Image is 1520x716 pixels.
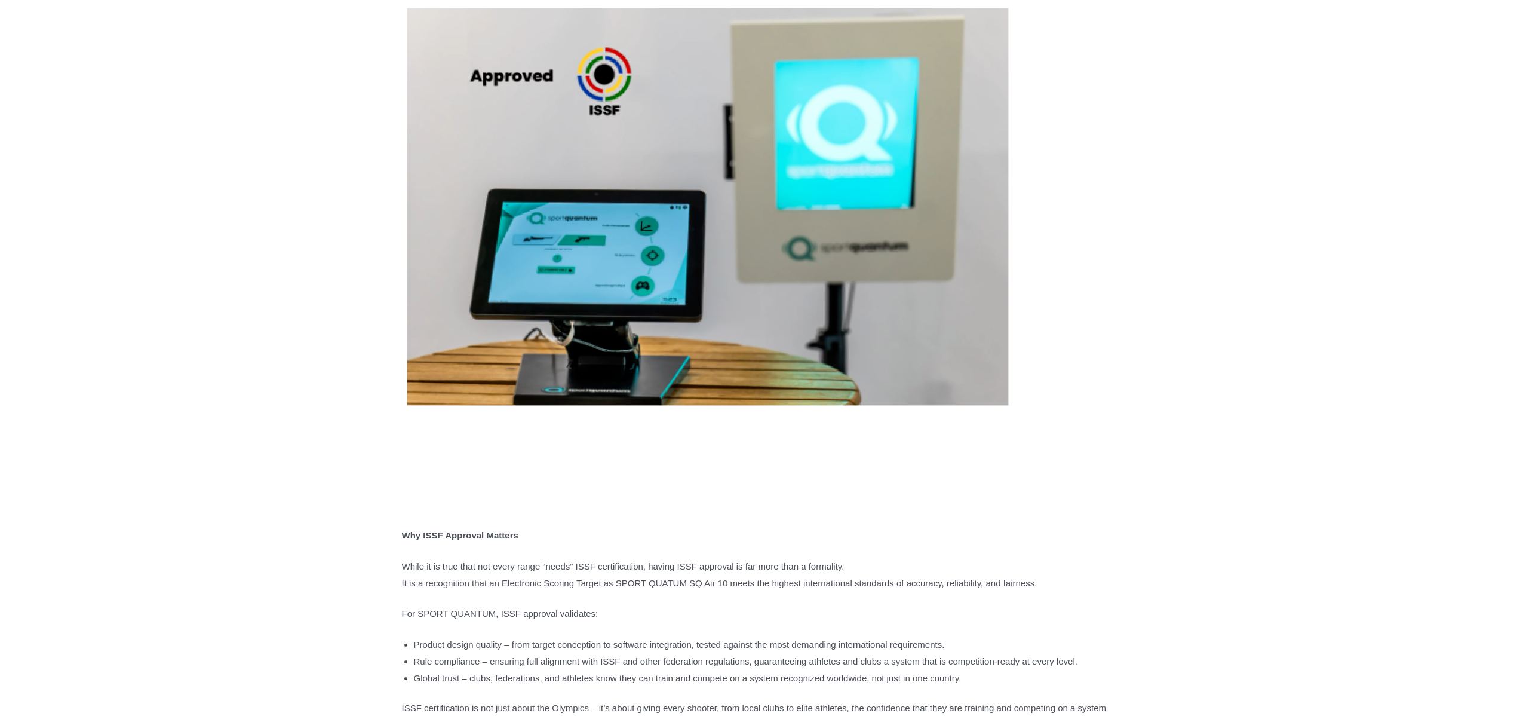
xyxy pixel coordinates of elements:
[402,558,1119,592] p: While it is true that not every range “needs” ISSF certification, having ISSF approval is far mor...
[414,637,1119,653] li: Product design quality – from target conception to software integration, tested against the most ...
[414,670,1119,687] li: Global trust – clubs, federations, and athletes know they can train and compete on a system recog...
[414,653,1119,670] li: Rule compliance – ensuring full alignment with ISSF and other federation regulations, guaranteein...
[402,530,518,540] strong: Why ISSF Approval Matters
[402,605,1119,622] p: For SPORT QUANTUM, ISSF approval validates:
